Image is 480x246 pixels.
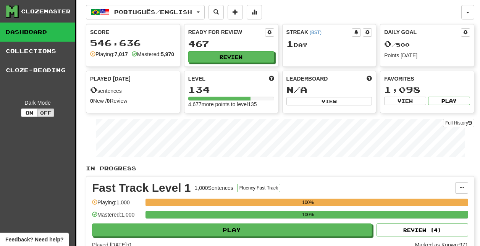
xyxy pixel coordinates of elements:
div: 4,677 more points to level 135 [188,100,274,108]
div: Score [90,28,176,36]
strong: 0 [90,98,93,104]
button: View [384,97,426,105]
span: 0 [384,38,391,49]
span: 1 [286,38,294,49]
div: Dark Mode [6,99,69,107]
div: sentences [90,85,176,95]
div: 467 [188,39,274,49]
div: Playing: 1,000 [92,199,142,211]
strong: 0 [107,98,110,104]
span: Open feedback widget [5,236,63,243]
button: View [286,97,372,105]
p: In Progress [86,165,474,172]
span: N/A [286,84,307,95]
div: Day [286,39,372,49]
button: Add sentence to collection [228,5,243,19]
span: 0 [90,84,97,95]
button: Português/English [86,5,205,19]
strong: 5,970 [161,51,174,57]
div: 100% [148,211,468,218]
button: Fluency Fast Track [237,184,280,192]
button: More stats [247,5,262,19]
div: 134 [188,85,274,94]
div: Playing: [90,50,128,58]
div: 1,098 [384,85,470,94]
div: New / Review [90,97,176,105]
span: Level [188,75,205,83]
div: Favorites [384,75,470,83]
div: 1,000 Sentences [195,184,233,192]
a: (BST) [310,30,322,35]
div: Streak [286,28,352,36]
div: Points [DATE] [384,52,470,59]
button: Review [188,51,274,63]
div: Mastered: 1,000 [92,211,142,223]
a: Full History [443,119,474,127]
span: Português / English [114,9,192,15]
button: Play [92,223,372,236]
span: / 500 [384,42,410,48]
button: Off [37,108,54,117]
div: Fast Track Level 1 [92,182,191,194]
div: 100% [148,199,468,206]
span: Played [DATE] [90,75,131,83]
div: Ready for Review [188,28,265,36]
strong: 7,017 [115,51,128,57]
div: 546,636 [90,38,176,48]
button: Search sentences [208,5,224,19]
span: Score more points to level up [269,75,274,83]
button: Review (4) [377,223,468,236]
span: Leaderboard [286,75,328,83]
span: This week in points, UTC [367,75,372,83]
button: Play [428,97,470,105]
button: On [21,108,38,117]
div: Daily Goal [384,28,461,37]
div: Mastered: [132,50,174,58]
div: Clozemaster [21,8,71,15]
